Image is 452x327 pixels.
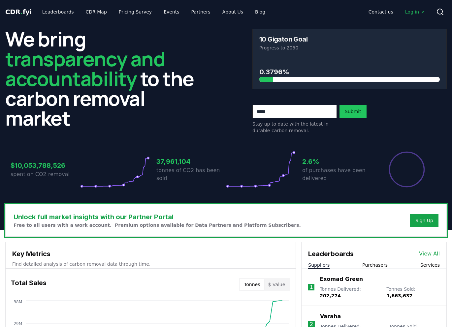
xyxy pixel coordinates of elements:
[310,283,313,291] p: 1
[320,286,380,299] p: Tonnes Delivered :
[320,293,341,298] span: 202,274
[363,6,399,18] a: Contact us
[14,300,22,304] tspan: 38M
[388,151,425,188] div: Percentage of sales delivered
[259,45,440,51] p: Progress to 2050
[5,45,165,92] span: transparency and accountability
[252,121,337,134] p: Stay up to date with the latest in durable carbon removal.
[259,36,307,43] h3: 10 Gigaton Goal
[320,312,341,320] a: Varaha
[14,321,22,326] tspan: 29M
[405,9,426,15] span: Log in
[156,157,226,166] h3: 37,961,104
[20,8,23,16] span: .
[419,250,440,258] a: View All
[186,6,216,18] a: Partners
[386,286,440,299] p: Tonnes Sold :
[11,278,47,291] h3: Total Sales
[308,262,330,268] button: Suppliers
[400,6,431,18] a: Log in
[217,6,248,18] a: About Us
[113,6,157,18] a: Pricing Survey
[11,161,80,170] h3: $10,053,788,526
[37,6,79,18] a: Leaderboards
[5,7,32,16] a: CDR.fyi
[302,157,372,166] h3: 2.6%
[12,261,289,267] p: Find detailed analysis of carbon removal data through time.
[81,6,112,18] a: CDR Map
[11,170,80,178] p: spent on CO2 removal
[156,166,226,182] p: tonnes of CO2 has been sold
[362,262,388,268] button: Purchasers
[37,6,271,18] nav: Main
[158,6,184,18] a: Events
[14,212,301,222] h3: Unlock full market insights with our Partner Portal
[363,6,431,18] nav: Main
[259,67,440,77] h3: 0.3796%
[5,8,32,16] span: CDR fyi
[14,222,301,228] p: Free to all users with a work account. Premium options available for Data Partners and Platform S...
[410,214,438,227] button: Sign Up
[420,262,440,268] button: Services
[386,293,412,298] span: 1,663,637
[240,279,264,290] button: Tonnes
[250,6,271,18] a: Blog
[264,279,289,290] button: $ Value
[320,275,363,283] a: Exomad Green
[302,166,372,182] p: of purchases have been delivered
[308,249,354,259] h3: Leaderboards
[339,105,367,118] button: Submit
[415,217,433,224] a: Sign Up
[12,249,289,259] h3: Key Metrics
[5,29,200,128] h2: We bring to the carbon removal market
